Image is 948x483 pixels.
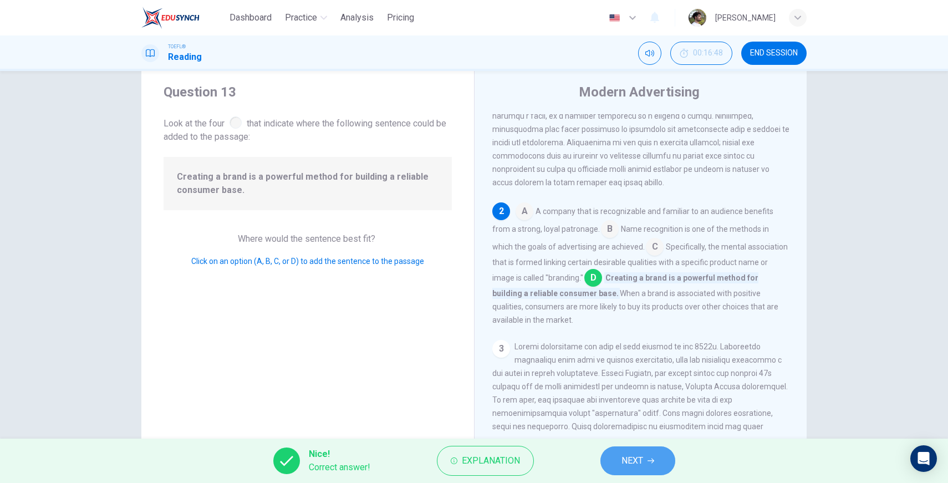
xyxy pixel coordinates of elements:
button: END SESSION [741,42,807,65]
span: END SESSION [750,49,798,58]
div: [PERSON_NAME] [715,11,776,24]
span: Explanation [462,453,520,469]
span: A [516,202,533,220]
span: Analysis [340,11,374,24]
span: D [584,269,602,287]
button: Analysis [336,8,378,28]
h4: Question 13 [164,83,452,101]
div: Hide [670,42,732,65]
span: Correct answer! [309,461,370,474]
button: 00:16:48 [670,42,732,65]
span: Name recognition is one of the methods in which the goals of advertising are achieved. [492,225,769,251]
span: Specifically, the mental association that is formed linking certain desirable qualities with a sp... [492,242,788,282]
span: Creating a brand is a powerful method for building a reliable consumer base. [177,170,439,197]
button: Practice [281,8,332,28]
h1: Reading [168,50,202,64]
span: Look at the four that indicate where the following sentence could be added to the passage: [164,114,452,144]
span: Pricing [387,11,414,24]
h4: Modern Advertising [579,83,700,101]
span: 00:16:48 [693,49,723,58]
div: Open Intercom Messenger [910,445,937,472]
span: Where would the sentence best fit? [238,233,378,244]
span: Nice! [309,448,370,461]
a: EduSynch logo [141,7,225,29]
img: EduSynch logo [141,7,200,29]
img: en [608,14,621,22]
img: Profile picture [689,9,706,27]
span: TOEFL® [168,43,186,50]
div: 2 [492,202,510,220]
span: C [646,238,664,256]
span: Dashboard [230,11,272,24]
span: NEXT [621,453,643,469]
span: Practice [285,11,317,24]
span: Creating a brand is a powerful method for building a reliable consumer base. [492,272,758,299]
button: Pricing [383,8,419,28]
span: When a brand is associated with positive qualities, consumers are more likely to buy its products... [492,289,778,324]
div: 3 [492,340,510,358]
div: Mute [638,42,661,65]
span: B [601,220,619,238]
span: Click on an option (A, B, C, or D) to add the sentence to the passage [191,257,424,266]
span: A company that is recognizable and familiar to an audience benefits from a strong, loyal patronage. [492,207,773,233]
button: Dashboard [225,8,276,28]
button: Explanation [437,446,534,476]
button: NEXT [600,446,675,475]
